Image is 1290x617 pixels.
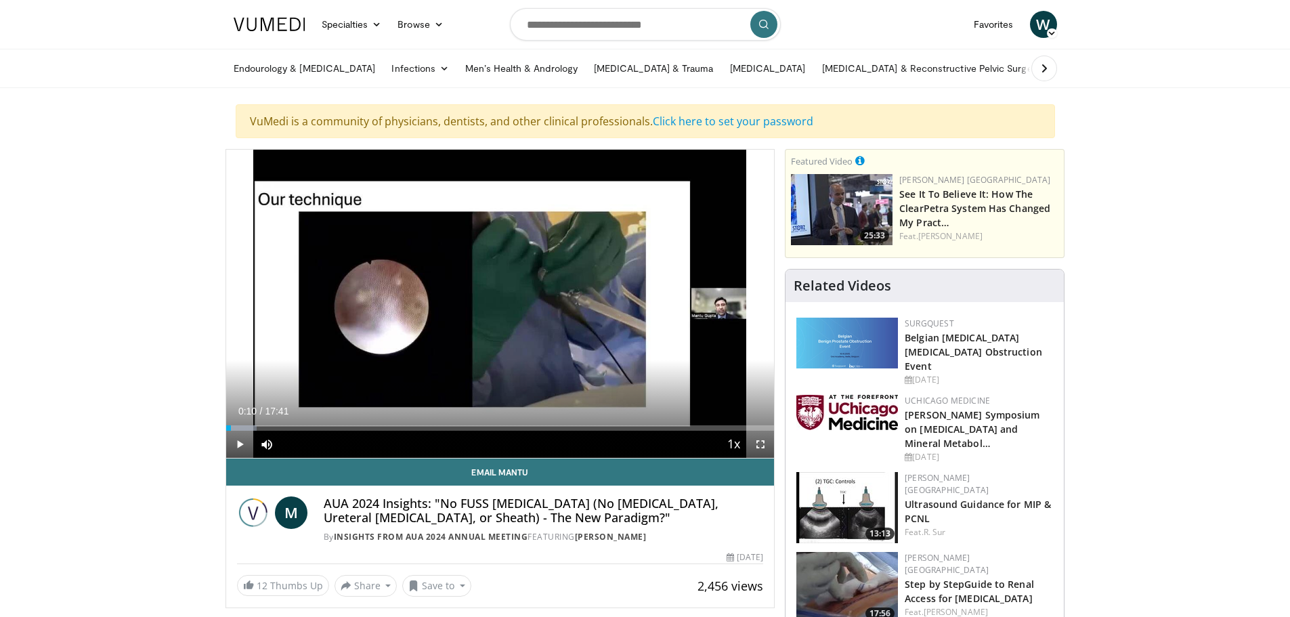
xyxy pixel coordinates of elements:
[225,55,384,82] a: Endourology & [MEDICAL_DATA]
[1030,11,1057,38] a: W
[865,528,895,540] span: 13:13
[794,278,891,294] h4: Related Videos
[905,498,1051,525] a: Ultrasound Guidance for MIP & PCNL
[257,579,267,592] span: 12
[899,174,1050,186] a: [PERSON_NAME] [GEOGRAPHIC_DATA]
[226,425,775,431] div: Progress Bar
[905,472,989,496] a: [PERSON_NAME] [GEOGRAPHIC_DATA]
[905,578,1034,605] a: Step by StepGuide to Renal Access for [MEDICAL_DATA]
[237,496,270,529] img: Insights from AUA 2024 Annual Meeting
[905,526,1053,538] div: Feat.
[905,374,1053,386] div: [DATE]
[335,575,397,597] button: Share
[966,11,1022,38] a: Favorites
[238,406,257,417] span: 0:10
[899,230,1058,242] div: Feat.
[334,531,528,542] a: Insights from AUA 2024 Annual Meeting
[226,150,775,459] video-js: Video Player
[905,331,1042,373] a: Belgian [MEDICAL_DATA] [MEDICAL_DATA] Obstruction Event
[383,55,457,82] a: Infections
[653,114,813,129] a: Click here to set your password
[720,431,747,458] button: Playback Rate
[324,496,764,526] h4: AUA 2024 Insights: "No FUSS [MEDICAL_DATA] (No [MEDICAL_DATA], Ureteral [MEDICAL_DATA], or Sheath...
[905,318,954,329] a: Surgquest
[791,174,893,245] img: 47196b86-3779-4b90-b97e-820c3eda9b3b.150x105_q85_crop-smart_upscale.jpg
[860,230,889,242] span: 25:33
[575,531,647,542] a: [PERSON_NAME]
[727,551,763,563] div: [DATE]
[389,11,452,38] a: Browse
[234,18,305,31] img: VuMedi Logo
[924,526,946,538] a: R. Sur
[226,431,253,458] button: Play
[253,431,280,458] button: Mute
[796,472,898,543] a: 13:13
[314,11,390,38] a: Specialties
[905,451,1053,463] div: [DATE]
[226,459,775,486] a: Email Mantu
[791,174,893,245] a: 25:33
[236,104,1055,138] div: VuMedi is a community of physicians, dentists, and other clinical professionals.
[275,496,307,529] a: M
[905,552,989,576] a: [PERSON_NAME] [GEOGRAPHIC_DATA]
[791,155,853,167] small: Featured Video
[586,55,722,82] a: [MEDICAL_DATA] & Trauma
[899,188,1050,229] a: See It To Believe It: How The ClearPetra System Has Changed My Pract…
[722,55,814,82] a: [MEDICAL_DATA]
[796,395,898,430] img: 5f87bdfb-7fdf-48f0-85f3-b6bcda6427bf.jpg.150x105_q85_autocrop_double_scale_upscale_version-0.2.jpg
[905,395,990,406] a: UChicago Medicine
[260,406,263,417] span: /
[237,575,329,596] a: 12 Thumbs Up
[796,472,898,543] img: ae74b246-eda0-4548-a041-8444a00e0b2d.150x105_q85_crop-smart_upscale.jpg
[905,408,1039,450] a: [PERSON_NAME] Symposium on [MEDICAL_DATA] and Mineral Metabol…
[697,578,763,594] span: 2,456 views
[918,230,983,242] a: [PERSON_NAME]
[402,575,471,597] button: Save to
[265,406,288,417] span: 17:41
[814,55,1049,82] a: [MEDICAL_DATA] & Reconstructive Pelvic Surgery
[796,318,898,368] img: 08d442d2-9bc4-4584-b7ef-4efa69e0f34c.png.150x105_q85_autocrop_double_scale_upscale_version-0.2.png
[324,531,764,543] div: By FEATURING
[747,431,774,458] button: Fullscreen
[510,8,781,41] input: Search topics, interventions
[457,55,586,82] a: Men’s Health & Andrology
